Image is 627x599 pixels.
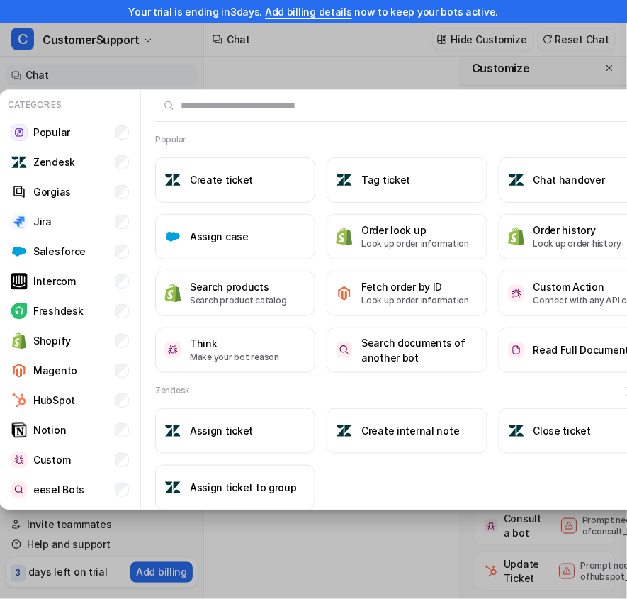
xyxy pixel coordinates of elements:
img: Chat handover [508,172,525,189]
p: Notion [33,422,66,437]
h3: Fetch order by ID [361,279,469,294]
p: Shopify [33,333,71,348]
img: Tag ticket [336,172,353,189]
h3: Tag ticket [361,172,410,187]
p: HubSpot [33,393,75,408]
img: Create internal note [336,422,353,440]
button: Create ticketCreate ticket [155,157,315,203]
button: ThinkThinkMake your bot reason [155,328,315,373]
h3: Assign case [190,229,249,244]
p: Look up order information [361,237,469,250]
button: Assign caseAssign case [155,214,315,259]
img: Assign ticket [164,422,181,440]
h3: Create ticket [190,172,253,187]
h3: Order history [533,223,622,237]
h3: Create internal note [361,423,459,438]
h3: Assign ticket to group [190,480,297,495]
h2: Popular [155,133,186,146]
p: Popular [33,125,70,140]
img: Order look up [336,227,353,246]
img: Assign case [164,228,181,245]
p: Categories [5,96,135,114]
h2: Zendesk [155,384,190,397]
button: Assign ticketAssign ticket [155,408,315,454]
h3: Assign ticket [190,423,253,438]
button: Order look upOrder look upLook up order information [327,214,487,259]
h3: Close ticket [533,423,592,438]
p: Look up order history [533,237,622,250]
img: Search products [164,284,181,303]
p: eesel Bots [33,482,84,497]
h3: Think [190,336,279,351]
p: Zendesk [33,155,75,169]
h3: Order look up [361,223,469,237]
img: Assign ticket to group [164,479,181,496]
button: Search documents of another botSearch documents of another bot [327,328,487,373]
p: Jira [33,214,52,229]
h3: Search documents of another bot [361,335,478,365]
img: Order history [508,227,525,246]
img: Think [164,342,181,358]
h3: Search products [190,279,287,294]
p: Search product catalog [190,294,287,307]
p: Freshdesk [33,303,83,318]
button: Search productsSearch productsSearch product catalog [155,271,315,316]
img: Fetch order by ID [336,285,353,302]
p: Gorgias [33,184,71,199]
img: Custom Action [508,285,525,301]
button: Tag ticketTag ticket [327,157,487,203]
p: Magento [33,363,77,378]
button: Fetch order by IDFetch order by IDLook up order information [327,271,487,316]
p: Intercom [33,274,76,289]
h3: Chat handover [533,172,605,187]
button: Create internal noteCreate internal note [327,408,487,454]
img: Create ticket [164,172,181,189]
button: Assign ticket to groupAssign ticket to group [155,465,315,510]
p: Make your bot reason [190,351,279,364]
img: Search documents of another bot [336,342,353,358]
img: Close ticket [508,422,525,440]
img: Read Full Document [508,342,525,358]
p: Look up order information [361,294,469,307]
p: Salesforce [33,244,86,259]
p: Custom [33,452,70,467]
